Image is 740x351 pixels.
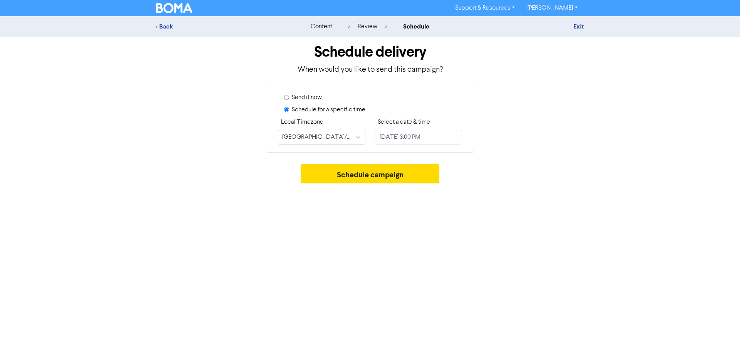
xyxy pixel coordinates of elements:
[701,314,740,351] iframe: Chat Widget
[403,22,429,31] div: schedule
[378,118,430,127] label: Select a date & time
[311,22,332,31] div: content
[156,22,291,31] div: < Back
[292,93,322,102] label: Send it now
[281,118,323,127] label: Local Timezone
[292,105,365,114] label: Schedule for a specific time
[282,133,351,142] div: [GEOGRAPHIC_DATA]/[GEOGRAPHIC_DATA]
[375,130,462,144] input: Click to select a date
[348,22,387,31] div: review
[156,3,192,13] img: BOMA Logo
[156,43,584,61] h1: Schedule delivery
[449,2,521,14] a: Support & Resources
[156,64,584,76] p: When would you like to send this campaign?
[573,23,584,30] a: Exit
[521,2,584,14] a: [PERSON_NAME]
[301,164,440,183] button: Schedule campaign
